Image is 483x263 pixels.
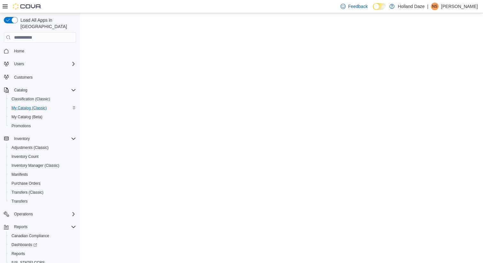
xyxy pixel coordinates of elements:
p: | [427,3,428,10]
span: Transfers [9,197,76,205]
button: Reports [11,223,30,231]
span: Classification (Classic) [9,95,76,103]
button: Inventory [11,135,32,143]
button: Adjustments (Classic) [6,143,79,152]
a: Transfers (Classic) [9,189,46,196]
a: Promotions [9,122,34,130]
span: My Catalog (Beta) [9,113,76,121]
span: Classification (Classic) [11,97,50,102]
a: Customers [11,73,35,81]
span: Operations [11,210,76,218]
span: Operations [14,212,33,217]
button: Users [11,60,27,68]
span: Canadian Compliance [9,232,76,240]
button: Transfers (Classic) [6,188,79,197]
input: Dark Mode [373,3,386,10]
a: Transfers [9,197,30,205]
span: My Catalog (Beta) [11,114,42,120]
a: Canadian Compliance [9,232,52,240]
button: Promotions [6,121,79,130]
button: Inventory Manager (Classic) [6,161,79,170]
span: My Catalog (Classic) [11,105,47,111]
span: Dashboards [11,242,37,247]
button: Purchase Orders [6,179,79,188]
span: Inventory Manager (Classic) [11,163,59,168]
p: [PERSON_NAME] [441,3,478,10]
button: Users [1,59,79,68]
span: Purchase Orders [9,180,76,187]
span: Reports [14,224,27,229]
a: Inventory Manager (Classic) [9,162,62,169]
span: Users [14,61,24,66]
a: Inventory Count [9,153,41,160]
a: My Catalog (Beta) [9,113,45,121]
button: Catalog [1,86,79,95]
span: Promotions [11,123,31,128]
span: Home [14,49,24,54]
a: Adjustments (Classic) [9,144,51,151]
span: Home [11,47,76,55]
span: Inventory [11,135,76,143]
img: Cova [13,3,42,10]
button: Operations [1,210,79,219]
span: Inventory Count [9,153,76,160]
span: My Catalog (Classic) [9,104,76,112]
span: Inventory [14,136,30,141]
p: Holland Daze [398,3,425,10]
span: Catalog [11,86,76,94]
button: My Catalog (Beta) [6,112,79,121]
span: Customers [14,75,33,80]
span: Canadian Compliance [11,233,49,238]
span: Transfers (Classic) [11,190,43,195]
div: Nicko s [431,3,439,10]
button: My Catalog (Classic) [6,104,79,112]
span: Customers [11,73,76,81]
span: Reports [11,251,25,256]
span: Feedback [348,3,368,10]
button: Manifests [6,170,79,179]
a: Home [11,47,27,55]
span: Promotions [9,122,76,130]
span: Manifests [9,171,76,178]
span: Users [11,60,76,68]
button: Home [1,46,79,56]
span: Inventory Manager (Classic) [9,162,76,169]
button: Classification (Classic) [6,95,79,104]
a: Manifests [9,171,30,178]
span: Catalog [14,88,27,93]
a: Dashboards [6,240,79,249]
button: Catalog [11,86,30,94]
a: Reports [9,250,27,258]
a: Purchase Orders [9,180,43,187]
span: Transfers (Classic) [9,189,76,196]
button: Inventory Count [6,152,79,161]
span: Transfers [11,199,27,204]
button: Transfers [6,197,79,206]
span: Purchase Orders [11,181,41,186]
button: Inventory [1,134,79,143]
span: Manifests [11,172,28,177]
button: Reports [1,222,79,231]
a: Dashboards [9,241,40,249]
a: My Catalog (Classic) [9,104,50,112]
span: Reports [11,223,76,231]
span: Ns [432,3,438,10]
button: Reports [6,249,79,258]
span: Reports [9,250,76,258]
span: Inventory Count [11,154,39,159]
a: Classification (Classic) [9,95,53,103]
button: Customers [1,72,79,81]
span: Load All Apps in [GEOGRAPHIC_DATA] [18,17,76,30]
span: Adjustments (Classic) [11,145,49,150]
span: Adjustments (Classic) [9,144,76,151]
button: Canadian Compliance [6,231,79,240]
button: Operations [11,210,35,218]
span: Dashboards [9,241,76,249]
